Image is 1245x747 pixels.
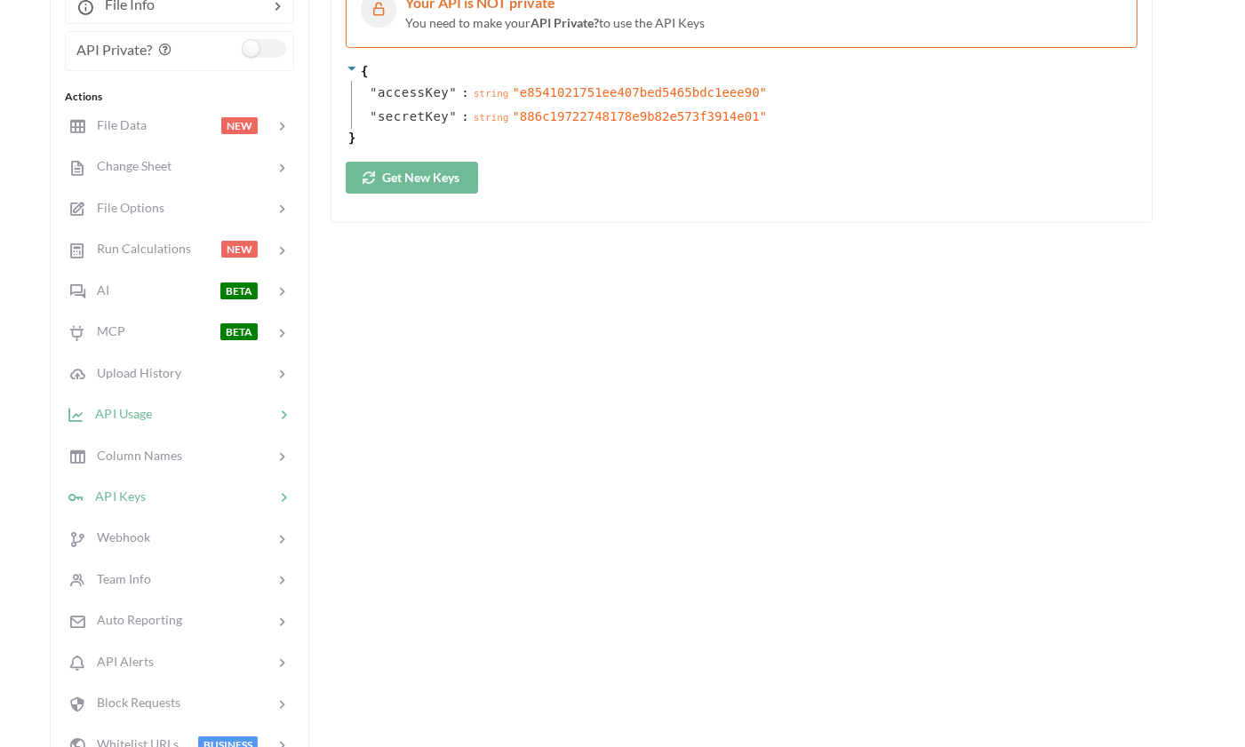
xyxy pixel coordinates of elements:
[461,107,468,126] span: :
[346,129,355,147] span: }
[86,654,154,669] span: API Alerts
[86,612,182,627] span: Auto Reporting
[220,323,258,340] span: BETA
[461,83,468,102] span: :
[221,241,258,258] span: NEW
[405,15,705,30] span: You need to make your to use the API Keys
[449,85,457,99] span: "
[86,241,191,256] span: Run Calculations
[86,117,147,132] span: File Data
[86,365,181,380] span: Upload History
[370,109,378,123] span: "
[84,489,146,504] span: API Keys
[346,162,478,194] button: Get New Keys
[378,107,449,126] span: secretKey
[361,62,368,81] span: {
[86,323,125,338] span: MCP
[86,571,151,586] span: Team Info
[86,200,164,215] span: File Options
[512,109,767,123] span: " 886c19722748178e9b82e573f3914e01 "
[86,448,182,463] span: Column Names
[531,15,599,30] b: API Private?
[474,88,509,99] span: string
[86,282,109,298] span: AI
[84,406,152,421] span: API Usage
[76,41,152,58] span: API Private?
[449,109,457,123] span: "
[221,117,258,134] span: NEW
[474,112,509,123] span: string
[86,158,172,173] span: Change Sheet
[378,83,449,102] span: accessKey
[86,529,150,544] span: Webhook
[370,85,378,99] span: "
[65,89,294,105] div: Actions
[220,282,258,299] span: BETA
[512,85,767,99] span: " e8541021751ee407bed5465bdc1eee90 "
[86,695,180,710] span: Block Requests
